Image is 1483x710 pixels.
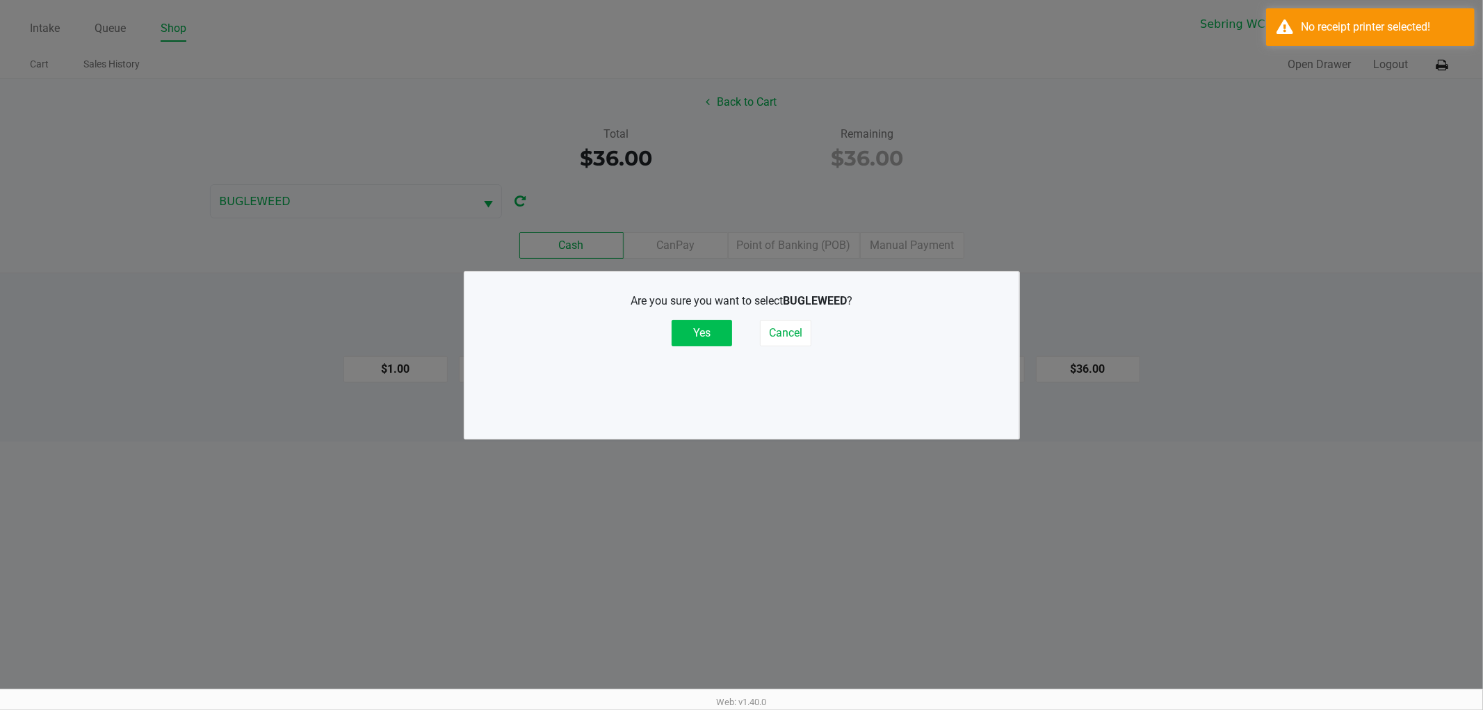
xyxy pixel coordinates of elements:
span: Web: v1.40.0 [717,697,767,707]
button: Yes [672,320,732,346]
div: No receipt printer selected! [1301,19,1464,35]
button: Cancel [760,320,811,346]
b: BUGLEWEED [783,294,847,307]
p: Are you sure you want to select ? [503,293,981,309]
